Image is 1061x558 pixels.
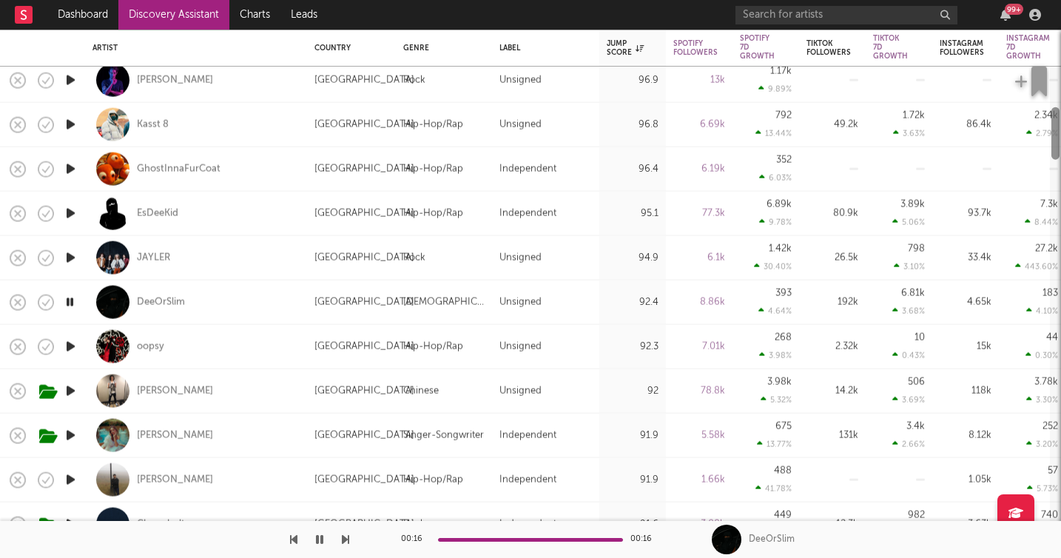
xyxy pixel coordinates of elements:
div: [GEOGRAPHIC_DATA] [314,426,414,444]
div: 131k [806,426,858,444]
div: 91.9 [607,426,659,444]
div: Tiktok 7D Growth [873,34,908,61]
div: Unsigned [499,115,542,133]
div: Rock [403,515,425,533]
div: [GEOGRAPHIC_DATA] [314,293,414,311]
div: Tiktok Followers [806,39,851,57]
button: 99+ [1000,9,1011,21]
a: oopsy [137,340,164,353]
div: Hip-Hop/Rap [403,471,463,488]
div: Unsigned [499,337,542,355]
div: Unsigned [499,71,542,89]
div: DeeOrSlim [749,533,795,546]
div: Independent [499,160,556,178]
div: 1.42k [769,244,792,254]
div: Independent [499,204,556,222]
div: 3.68 % [892,306,925,316]
div: Unsigned [499,382,542,400]
div: 6.89k [767,200,792,209]
div: Singer-Songwriter [403,426,484,444]
div: 6.1k [673,249,725,266]
div: 740 [1041,511,1058,520]
div: Rock [403,71,425,89]
div: 92.4 [607,293,659,311]
div: 3.20 % [1026,440,1058,449]
div: Hip-Hop/Rap [403,160,463,178]
div: 86.4k [940,115,991,133]
div: 268 [775,333,792,343]
div: 3.89k [900,200,925,209]
div: 6.03 % [759,173,792,183]
div: 252 [1043,422,1058,431]
div: 92 [607,382,659,400]
a: [PERSON_NAME] [137,384,213,397]
div: [GEOGRAPHIC_DATA] [314,204,414,222]
div: 3.98k [767,377,792,387]
div: Label [499,44,585,53]
a: [PERSON_NAME] [137,428,213,442]
div: 92.3 [607,337,659,355]
div: 44 [1046,333,1058,343]
div: 393 [775,289,792,298]
div: [GEOGRAPHIC_DATA] [314,337,414,355]
a: DeeOrSlim [137,295,185,309]
div: 33.4k [940,249,991,266]
div: 9.89 % [758,84,792,94]
div: 3.63 % [893,129,925,138]
div: 2.32k [806,337,858,355]
div: Chinese [403,382,439,400]
div: 3.08k [673,515,725,533]
div: [GEOGRAPHIC_DATA] [314,115,414,133]
div: 96.9 [607,71,659,89]
a: [PERSON_NAME] [137,73,213,87]
div: 8.86k [673,293,725,311]
div: 0.30 % [1025,351,1058,360]
div: Independent [499,426,556,444]
div: 5.06 % [892,218,925,227]
div: Country [314,44,381,53]
div: [GEOGRAPHIC_DATA] [314,515,414,533]
div: 4.64 % [758,306,792,316]
div: 6.81k [901,289,925,298]
div: 798 [908,244,925,254]
div: 14.2k [806,382,858,400]
div: 3.98 % [759,351,792,360]
div: 982 [908,511,925,520]
div: 27.2k [1035,244,1058,254]
div: 2.66 % [892,440,925,449]
div: 6.69k [673,115,725,133]
div: 1.05k [940,471,991,488]
div: 3.10 % [894,262,925,272]
div: 488 [774,466,792,476]
a: Cherryholt [137,517,185,531]
div: 7.3k [1040,200,1058,209]
div: Independent [499,471,556,488]
div: 91.6 [607,515,659,533]
div: 0.43 % [892,351,925,360]
div: 3.4k [906,422,925,431]
div: 2.34k [1034,111,1058,121]
div: [GEOGRAPHIC_DATA] [314,471,414,488]
div: Artist [92,44,292,53]
div: [GEOGRAPHIC_DATA] [314,71,414,89]
div: 7.01k [673,337,725,355]
div: Instagram Followers [940,39,984,57]
div: EsDeeKid [137,206,178,220]
div: 57 [1048,466,1058,476]
a: JAYLER [137,251,170,264]
div: 3.78k [1034,377,1058,387]
div: 675 [775,422,792,431]
div: Unsigned [499,293,542,311]
div: Jump Score [607,39,644,57]
a: GhostInnaFurCoat [137,162,220,175]
div: [GEOGRAPHIC_DATA] [314,160,414,178]
div: 80.9k [806,204,858,222]
div: Hip-Hop/Rap [403,337,463,355]
div: 4.65k [940,293,991,311]
a: [PERSON_NAME] [137,473,213,486]
div: Kasst 8 [137,118,169,131]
